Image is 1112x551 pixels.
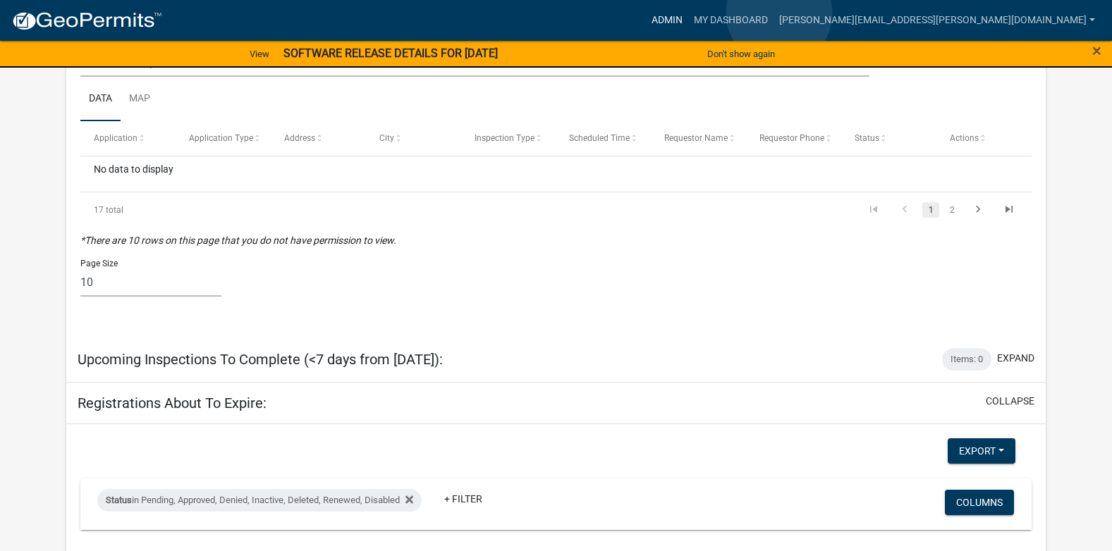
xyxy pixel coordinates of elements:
li: page 1 [920,198,941,222]
button: Export [948,438,1015,464]
button: collapse [986,394,1034,409]
datatable-header-cell: Scheduled Time [556,121,651,155]
a: Map [121,77,159,122]
span: Status [855,133,879,143]
div: 17 total [80,192,268,228]
a: go to last page [996,202,1022,218]
div: in Pending, Approved, Denied, Inactive, Deleted, Renewed, Disabled [97,489,422,512]
span: Scheduled Time [569,133,630,143]
datatable-header-cell: Application [80,121,176,155]
span: Status [106,495,132,505]
datatable-header-cell: Requestor Phone [746,121,841,155]
span: Inspection Type [475,133,534,143]
button: Close [1092,42,1101,59]
span: City [379,133,394,143]
span: Actions [950,133,979,143]
datatable-header-cell: Inspection Type [460,121,556,155]
a: go to first page [860,202,887,218]
h5: Upcoming Inspections To Complete (<7 days from [DATE]): [78,351,443,368]
div: Items: 0 [942,348,991,371]
span: Application [94,133,138,143]
a: Admin [646,7,688,34]
li: page 2 [941,198,963,222]
datatable-header-cell: City [366,121,461,155]
datatable-header-cell: Application Type [176,121,271,155]
span: × [1092,41,1101,61]
button: Columns [945,490,1014,515]
strong: SOFTWARE RELEASE DETAILS FOR [DATE] [283,47,498,60]
div: No data to display [80,156,1032,192]
i: *There are 10 rows on this page that you do not have permission to view. [80,235,396,246]
datatable-header-cell: Status [841,121,936,155]
a: 1 [922,202,939,218]
a: go to previous page [891,202,918,218]
a: + Filter [433,486,494,512]
a: My Dashboard [688,7,774,34]
a: 2 [943,202,960,218]
span: Application Type [189,133,253,143]
span: Requestor Phone [759,133,824,143]
a: [PERSON_NAME][EMAIL_ADDRESS][PERSON_NAME][DOMAIN_NAME] [774,7,1101,34]
span: Address [284,133,315,143]
datatable-header-cell: Actions [936,121,1032,155]
button: Don't show again [702,42,781,66]
datatable-header-cell: Address [271,121,366,155]
span: Requestor Name [664,133,728,143]
h5: Registrations About To Expire: [78,395,267,411]
datatable-header-cell: Requestor Name [651,121,746,155]
a: Data [80,77,121,122]
button: expand [997,351,1034,366]
a: View [244,42,275,66]
a: go to next page [965,202,991,218]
